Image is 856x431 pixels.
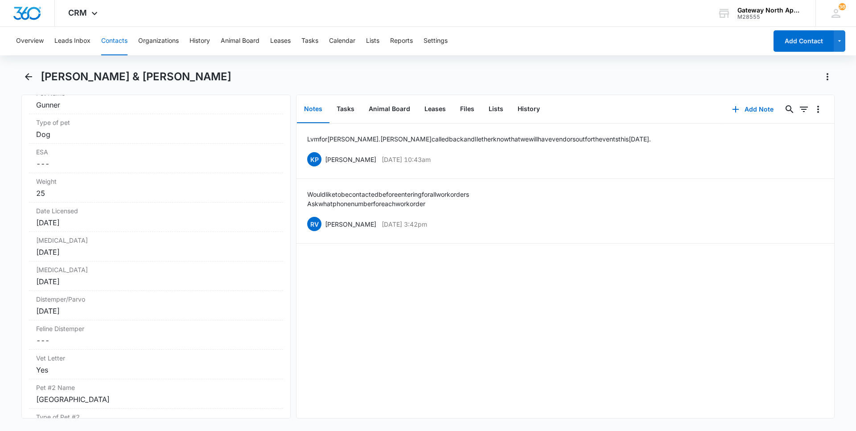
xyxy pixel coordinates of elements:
[737,14,802,20] div: account id
[36,188,276,199] div: 25
[36,353,276,363] label: Vet Letter
[36,247,276,257] div: [DATE]
[382,155,431,164] p: [DATE] 10:43am
[307,190,469,199] p: Would like to be contacted before entering for all work orders
[29,173,283,203] div: Weight25
[307,217,321,231] span: RV
[29,144,283,173] div: ESA---
[29,379,283,409] div: Pet #2 Name[GEOGRAPHIC_DATA]
[54,27,91,55] button: Leads Inbox
[68,8,87,17] span: CRM
[811,102,825,116] button: Overflow Menu
[29,291,283,320] div: Distemper/Parvo[DATE]
[510,95,547,123] button: History
[723,99,782,120] button: Add Note
[782,102,797,116] button: Search...
[36,276,276,287] div: [DATE]
[453,95,481,123] button: Files
[189,27,210,55] button: History
[390,27,413,55] button: Reports
[297,95,329,123] button: Notes
[417,95,453,123] button: Leases
[36,206,276,215] label: Date Licensed
[29,85,283,114] div: Pet NameGunner
[29,114,283,144] div: Type of petDog
[820,70,835,84] button: Actions
[737,7,802,14] div: account name
[366,27,379,55] button: Lists
[307,134,651,144] p: Lvm for [PERSON_NAME]. [PERSON_NAME] called back and I let her know that we will have vendors out...
[839,3,846,10] div: notifications count
[36,118,276,127] label: Type of pet
[36,412,276,422] label: Type of Pet #2
[21,70,35,84] button: Back
[36,365,276,375] div: Yes
[325,220,376,229] p: [PERSON_NAME]
[101,27,128,55] button: Contacts
[307,152,321,166] span: KP
[29,261,283,291] div: [MEDICAL_DATA][DATE]
[424,27,448,55] button: Settings
[325,155,376,164] p: [PERSON_NAME]
[36,147,276,157] label: ESA
[774,30,834,52] button: Add Contact
[362,95,417,123] button: Animal Board
[839,3,846,10] span: 36
[16,27,44,55] button: Overview
[221,27,259,55] button: Animal Board
[36,294,276,304] label: Distemper/Parvo
[36,383,276,392] label: Pet #2 Name
[329,27,355,55] button: Calendar
[29,232,283,261] div: [MEDICAL_DATA][DATE]
[797,102,811,116] button: Filters
[307,199,469,208] p: Ask what phone number for each work order
[29,350,283,379] div: Vet LetterYes
[270,27,291,55] button: Leases
[329,95,362,123] button: Tasks
[29,203,283,232] div: Date Licensed[DATE]
[36,129,276,140] div: Dog
[36,217,276,228] div: [DATE]
[36,265,276,274] label: [MEDICAL_DATA]
[36,324,276,333] label: Feline Distemper
[138,27,179,55] button: Organizations
[382,220,427,229] p: [DATE] 3:42pm
[36,158,276,169] dd: ---
[36,177,276,186] label: Weight
[301,27,318,55] button: Tasks
[41,70,231,83] h1: [PERSON_NAME] & [PERSON_NAME]
[36,335,276,346] dd: ---
[36,236,276,245] label: [MEDICAL_DATA]
[36,99,276,110] div: Gunner
[481,95,510,123] button: Lists
[36,306,276,316] div: [DATE]
[29,320,283,350] div: Feline Distemper---
[36,394,276,405] div: [GEOGRAPHIC_DATA]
